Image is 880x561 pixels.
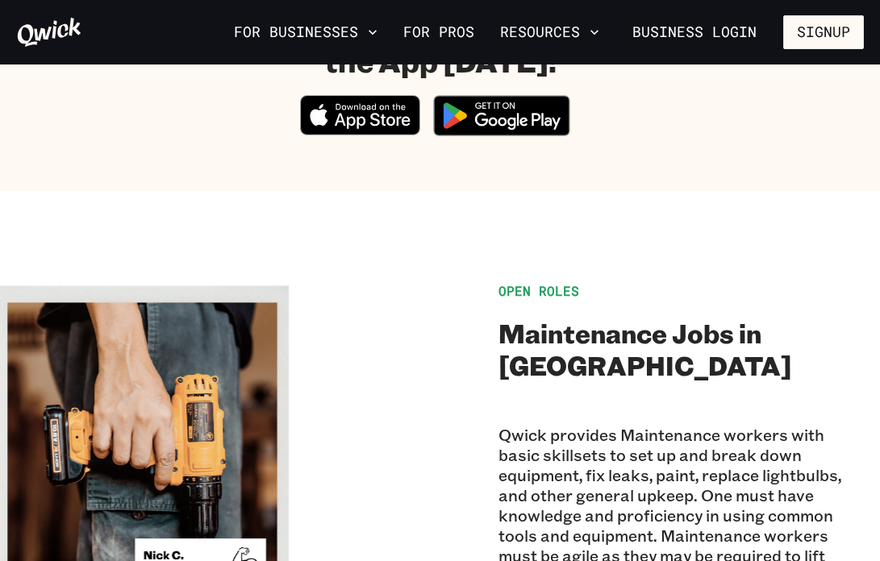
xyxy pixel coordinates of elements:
[227,19,384,46] button: For Businesses
[16,6,864,79] h1: To access all the Gigs in [GEOGRAPHIC_DATA], Download the App [DATE]!
[783,15,864,49] button: Signup
[494,19,606,46] button: Resources
[397,19,481,46] a: For Pros
[498,317,865,381] h2: Maintenance Jobs in [GEOGRAPHIC_DATA]
[423,85,580,146] img: Get it on Google Play
[619,15,770,49] a: Business Login
[498,282,579,299] span: Open Roles
[300,122,421,139] a: Download on the App Store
